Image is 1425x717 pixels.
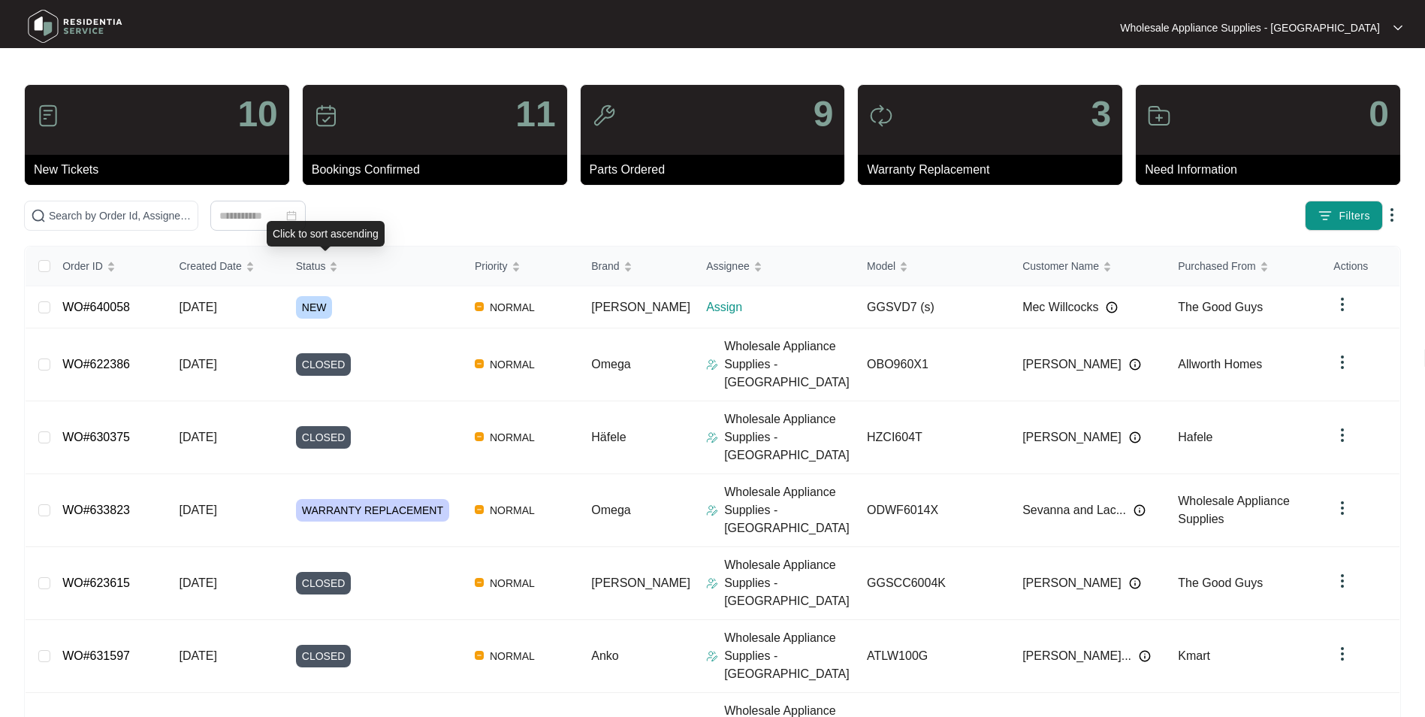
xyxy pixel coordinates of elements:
img: dropdown arrow [1333,295,1351,313]
span: [DATE] [179,504,216,516]
img: Info icon [1129,358,1141,371]
p: Wholesale Appliance Supplies - [GEOGRAPHIC_DATA] [724,556,855,610]
img: Vercel Logo [475,651,484,660]
p: Assign [706,298,855,316]
td: ODWF6014X [855,474,1010,547]
img: Info icon [1129,431,1141,443]
img: Vercel Logo [475,302,484,311]
span: NORMAL [484,647,541,665]
th: Customer Name [1010,247,1166,286]
span: [PERSON_NAME] [1022,355,1122,374]
img: Vercel Logo [475,505,484,514]
p: 9 [814,96,834,132]
img: dropdown arrow [1333,426,1351,444]
img: icon [314,104,338,128]
img: icon [592,104,616,128]
span: [DATE] [179,576,216,589]
img: Info icon [1134,504,1146,516]
span: Order ID [62,258,103,274]
th: Order ID [50,247,167,286]
img: dropdown arrow [1333,499,1351,517]
a: WO#622386 [62,358,130,371]
td: GGSCC6004K [855,547,1010,620]
img: Vercel Logo [475,578,484,587]
td: HZCI604T [855,401,1010,474]
span: WARRANTY REPLACEMENT [296,499,449,522]
th: Purchased From [1166,247,1321,286]
p: 3 [1091,96,1111,132]
span: [DATE] [179,431,216,443]
td: ATLW100G [855,620,1010,693]
a: WO#631597 [62,649,130,662]
span: Häfele [591,431,626,443]
span: [DATE] [179,301,216,313]
img: icon [36,104,60,128]
th: Actions [1321,247,1399,286]
p: 10 [237,96,277,132]
img: search-icon [31,208,46,223]
span: NEW [296,296,333,319]
th: Brand [579,247,694,286]
span: [PERSON_NAME] [1022,574,1122,592]
img: Assigner Icon [706,650,718,662]
span: Omega [591,358,630,371]
img: dropdown arrow [1333,353,1351,371]
p: Wholesale Appliance Supplies - [GEOGRAPHIC_DATA] [724,629,855,683]
td: GGSVD7 (s) [855,286,1010,328]
span: [DATE] [179,358,216,371]
span: NORMAL [484,355,541,374]
th: Model [855,247,1010,286]
span: NORMAL [484,298,541,316]
img: icon [1147,104,1171,128]
p: Wholesale Appliance Supplies - [GEOGRAPHIC_DATA] [724,410,855,464]
span: The Good Guys [1178,576,1263,589]
img: filter icon [1318,208,1333,223]
span: Wholesale Appliance Supplies [1178,495,1290,525]
span: Priority [475,258,508,274]
img: Assigner Icon [706,358,718,371]
span: Kmart [1178,649,1210,662]
span: Mec Willcocks [1022,298,1098,316]
p: Wholesale Appliance Supplies - [GEOGRAPHIC_DATA] [1120,20,1380,35]
input: Search by Order Id, Assignee Name, Customer Name, Brand and Model [49,207,192,224]
span: CLOSED [296,353,352,376]
span: CLOSED [296,426,352,449]
span: [DATE] [179,649,216,662]
img: Info icon [1106,301,1118,313]
th: Created Date [167,247,283,286]
button: filter iconFilters [1305,201,1383,231]
img: Info icon [1129,577,1141,589]
span: Allworth Homes [1178,358,1262,371]
a: WO#630375 [62,431,130,443]
span: [PERSON_NAME] [1022,428,1122,446]
span: Purchased From [1178,258,1255,274]
span: [PERSON_NAME] [591,576,690,589]
span: Created Date [179,258,241,274]
span: [PERSON_NAME]... [1022,647,1131,665]
span: Omega [591,504,630,516]
td: OBO960X1 [855,328,1010,401]
span: Model [867,258,895,274]
img: residentia service logo [23,4,128,49]
div: Click to sort ascending [267,221,385,247]
span: Sevanna and Lac... [1022,501,1126,519]
a: WO#633823 [62,504,130,516]
span: The Good Guys [1178,301,1263,313]
img: Assigner Icon [706,577,718,589]
img: dropdown arrow [1333,572,1351,590]
span: NORMAL [484,501,541,519]
span: CLOSED [296,572,352,594]
p: 0 [1369,96,1389,132]
a: WO#623615 [62,576,130,589]
span: Status [296,258,326,274]
span: [PERSON_NAME] [591,301,690,313]
img: dropdown arrow [1383,206,1401,224]
span: CLOSED [296,645,352,667]
th: Status [284,247,463,286]
p: Warranty Replacement [867,161,1122,179]
img: Vercel Logo [475,432,484,441]
p: Need Information [1145,161,1400,179]
th: Priority [463,247,579,286]
span: Anko [591,649,618,662]
span: NORMAL [484,574,541,592]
